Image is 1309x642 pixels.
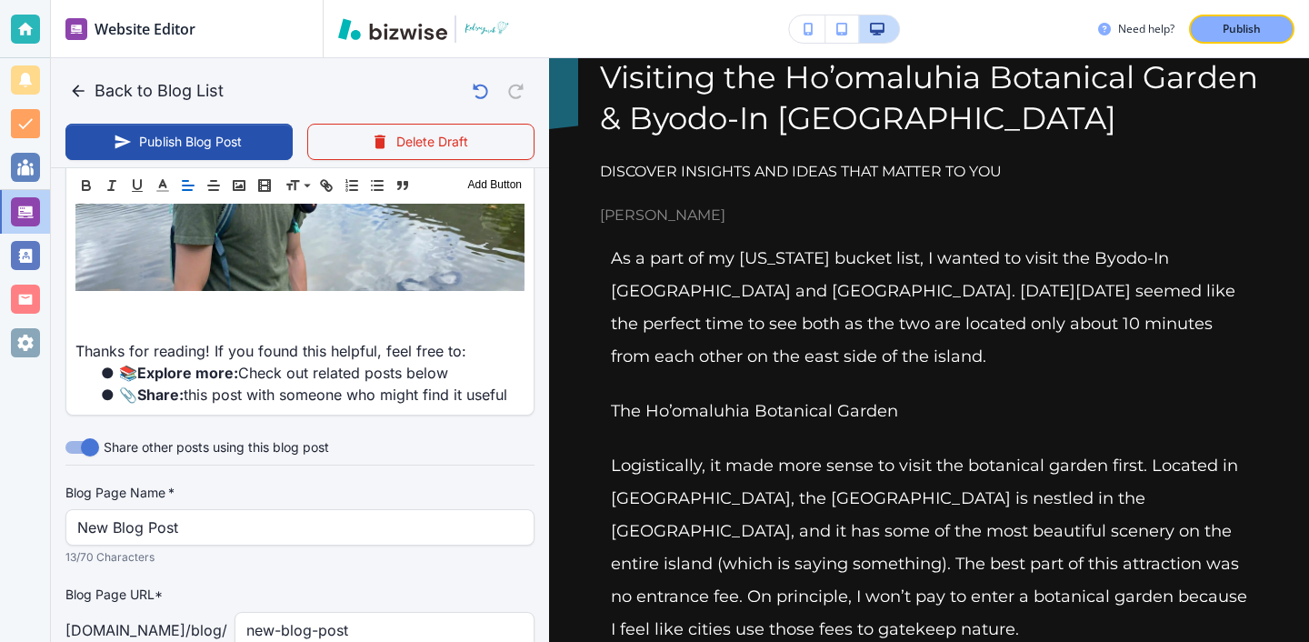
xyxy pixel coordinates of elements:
[65,619,227,641] p: [DOMAIN_NAME] /blog /
[600,204,1258,227] span: [PERSON_NAME]
[464,20,513,37] img: Your Logo
[137,364,238,382] strong: Explore more:
[65,585,535,605] p: Blog Page URL*
[104,437,329,457] span: Share other posts using this blog post
[464,175,526,196] button: Add Button
[1189,15,1294,44] button: Publish
[1223,21,1261,37] p: Publish
[137,386,184,404] strong: Share:
[611,395,1247,427] p: The Ho’omaluhia Botanical Garden
[75,340,525,362] p: Thanks for reading! If you found this helpful, feel free to:
[97,362,525,384] li: 📚 Check out related posts below
[65,124,293,160] button: Publish Blog Post
[65,18,87,40] img: editor icon
[97,384,525,406] li: 📎 this post with someone who might find it useful
[65,548,522,567] p: 13/70 Characters
[65,484,535,502] label: Blog Page Name
[307,124,535,160] button: Delete Draft
[1118,21,1174,37] h3: Need help?
[65,73,231,109] button: Back to Blog List
[611,242,1247,373] p: As a part of my [US_STATE] bucket list, I wanted to visit the Byodo-In [GEOGRAPHIC_DATA] and [GEO...
[95,18,195,40] h2: Website Editor
[600,161,1258,182] p: Discover insights and ideas that matter to you
[600,57,1258,139] h1: Visiting the Ho’omaluhia Botanical Garden & Byodo-In [GEOGRAPHIC_DATA]
[338,18,447,40] img: Bizwise Logo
